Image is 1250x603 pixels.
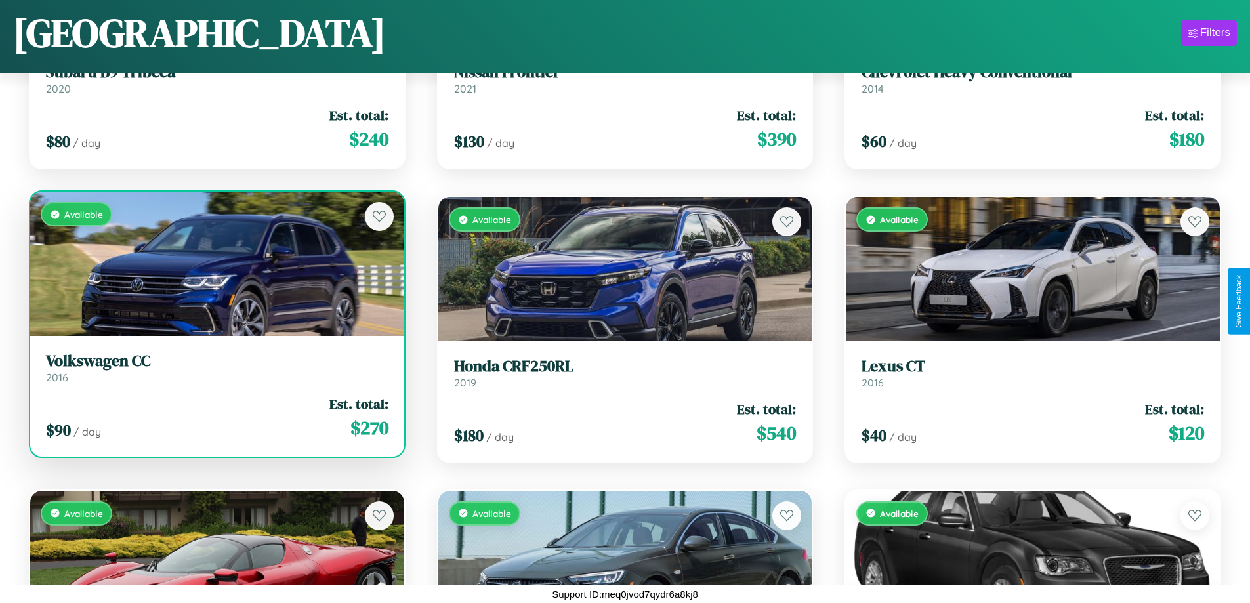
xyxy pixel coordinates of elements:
span: / day [889,136,917,150]
span: / day [73,425,101,438]
h3: Honda CRF250RL [454,357,797,376]
h3: Chevrolet Heavy Conventional [862,63,1204,82]
h1: [GEOGRAPHIC_DATA] [13,6,386,60]
span: 2021 [454,82,476,95]
span: Est. total: [737,106,796,125]
span: Available [472,508,511,519]
a: Subaru B9 Tribeca2020 [46,63,388,95]
span: Est. total: [329,394,388,413]
span: Est. total: [1145,400,1204,419]
span: Est. total: [329,106,388,125]
span: $ 80 [46,131,70,152]
h3: Lexus CT [862,357,1204,376]
span: $ 40 [862,425,886,446]
span: Available [64,209,103,220]
a: Honda CRF250RL2019 [454,357,797,389]
a: Nissan Frontier2021 [454,63,797,95]
span: 2014 [862,82,884,95]
span: / day [73,136,100,150]
span: $ 180 [454,425,484,446]
span: $ 240 [349,126,388,152]
h3: Volkswagen CC [46,352,388,371]
span: $ 130 [454,131,484,152]
div: Give Feedback [1234,275,1243,328]
span: 2020 [46,82,71,95]
span: $ 60 [862,131,886,152]
a: Chevrolet Heavy Conventional2014 [862,63,1204,95]
span: $ 90 [46,419,71,441]
span: $ 270 [350,415,388,441]
span: $ 180 [1169,126,1204,152]
span: 2016 [862,376,884,389]
span: Available [64,508,103,519]
span: Available [880,214,919,225]
a: Lexus CT2016 [862,357,1204,389]
span: $ 390 [757,126,796,152]
span: Est. total: [1145,106,1204,125]
span: 2016 [46,371,68,384]
div: Filters [1200,26,1230,39]
span: Available [472,214,511,225]
span: / day [889,430,917,444]
a: Volkswagen CC2016 [46,352,388,384]
h3: Nissan Frontier [454,63,797,82]
span: $ 540 [757,420,796,446]
span: 2019 [454,376,476,389]
button: Filters [1181,20,1237,46]
span: Available [880,508,919,519]
span: Est. total: [737,400,796,419]
span: / day [487,136,514,150]
h3: Subaru B9 Tribeca [46,63,388,82]
span: $ 120 [1169,420,1204,446]
span: / day [486,430,514,444]
p: Support ID: meq0jvod7qydr6a8kj8 [552,585,698,603]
